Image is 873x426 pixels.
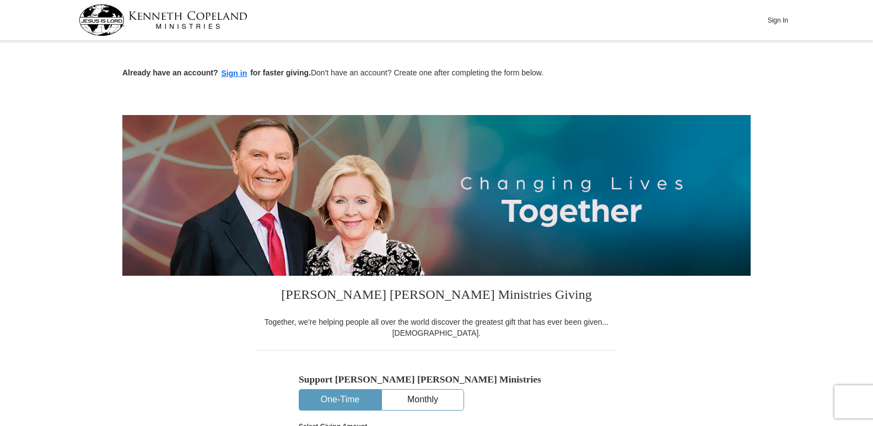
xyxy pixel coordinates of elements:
[299,374,574,385] h5: Support [PERSON_NAME] [PERSON_NAME] Ministries
[79,4,247,36] img: kcm-header-logo.svg
[382,390,464,410] button: Monthly
[257,276,616,316] h3: [PERSON_NAME] [PERSON_NAME] Ministries Giving
[257,316,616,338] div: Together, we're helping people all over the world discover the greatest gift that has ever been g...
[761,12,794,29] button: Sign In
[218,67,251,80] button: Sign in
[299,390,381,410] button: One-Time
[122,67,751,80] p: Don't have an account? Create one after completing the form below.
[122,68,311,77] strong: Already have an account? for faster giving.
